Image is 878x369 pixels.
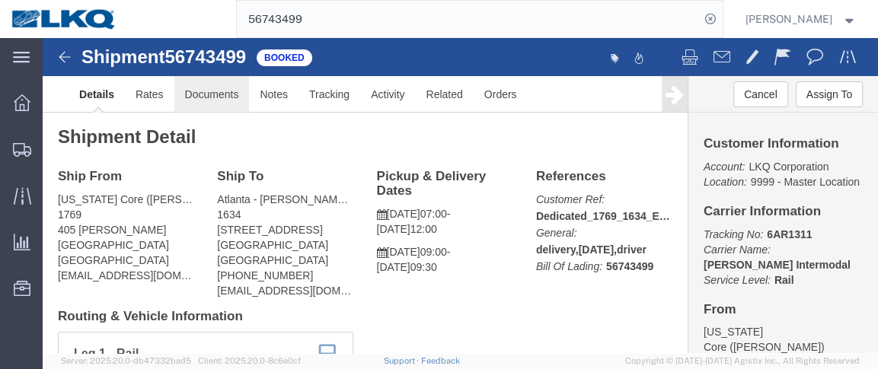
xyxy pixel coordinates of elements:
[421,356,460,365] a: Feedback
[383,356,421,365] a: Support
[61,356,191,365] span: Server: 2025.20.0-db47332bad5
[198,356,301,365] span: Client: 2025.20.0-8c6e0cf
[237,1,700,37] input: Search for shipment number, reference number
[11,8,117,30] img: logo
[745,10,857,28] button: [PERSON_NAME]
[625,355,860,367] span: Copyright © [DATE]-[DATE] Agistix Inc., All Rights Reserved
[43,38,878,353] iframe: FS Legacy Container
[746,11,832,27] span: Krisann Metzger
